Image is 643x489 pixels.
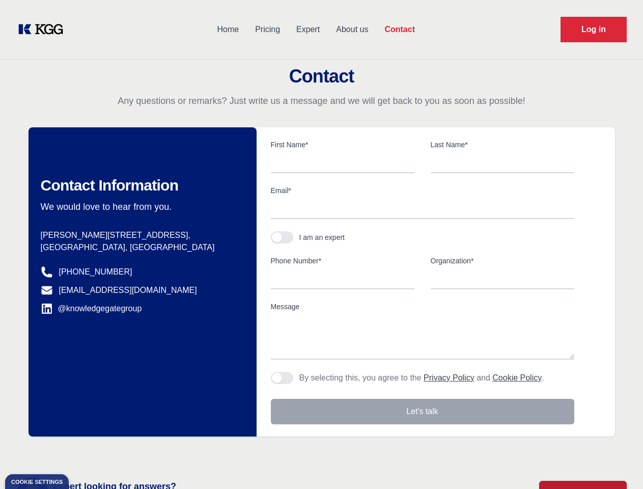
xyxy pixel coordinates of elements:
label: Organization* [431,256,574,266]
div: Cookie settings [11,479,63,485]
a: [PHONE_NUMBER] [59,266,132,278]
a: Expert [288,16,328,43]
label: Phone Number* [271,256,414,266]
p: We would love to hear from you. [41,201,240,213]
p: [PERSON_NAME][STREET_ADDRESS], [41,229,240,241]
button: Let's talk [271,399,574,424]
label: Email* [271,185,574,196]
label: Last Name* [431,140,574,150]
a: About us [328,16,376,43]
label: First Name* [271,140,414,150]
a: Home [209,16,247,43]
a: Cookie Policy [492,373,542,382]
label: Message [271,302,574,312]
h2: Contact [12,66,631,87]
a: @knowledgegategroup [41,303,142,315]
p: [GEOGRAPHIC_DATA], [GEOGRAPHIC_DATA] [41,241,240,254]
a: Privacy Policy [424,373,474,382]
div: I am an expert [299,232,345,242]
h2: Contact Information [41,176,240,195]
p: Any questions or remarks? Just write us a message and we will get back to you as soon as possible! [12,95,631,107]
a: KOL Knowledge Platform: Talk to Key External Experts (KEE) [16,21,71,38]
a: Contact [376,16,423,43]
a: Pricing [247,16,288,43]
a: [EMAIL_ADDRESS][DOMAIN_NAME] [59,284,197,296]
a: Request Demo [561,17,627,42]
p: By selecting this, you agree to the and . [299,372,544,384]
iframe: Chat Widget [592,440,643,489]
